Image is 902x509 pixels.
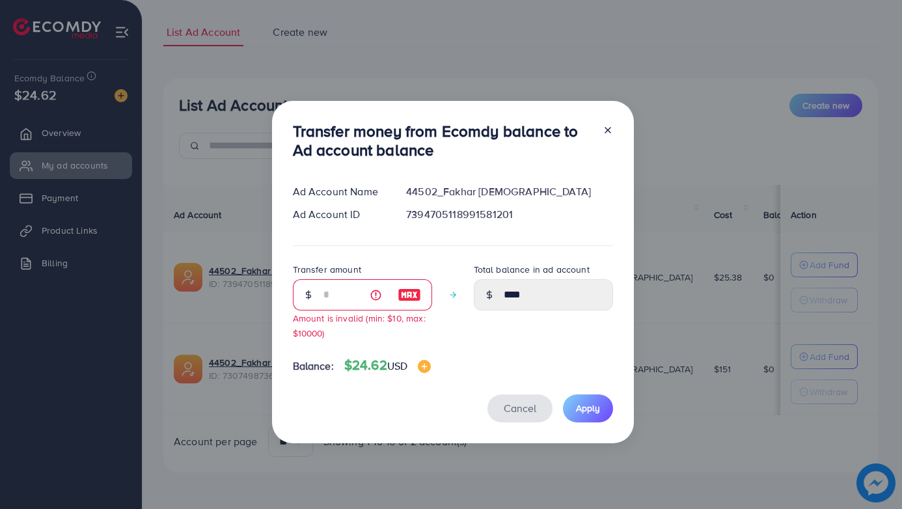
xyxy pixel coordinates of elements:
button: Cancel [487,394,553,422]
img: image [398,287,421,303]
label: Transfer amount [293,263,361,276]
h3: Transfer money from Ecomdy balance to Ad account balance [293,122,592,159]
h4: $24.62 [344,357,431,374]
span: Apply [576,402,600,415]
span: Cancel [504,401,536,415]
div: 7394705118991581201 [396,207,623,222]
small: Amount is invalid (min: $10, max: $10000) [293,312,426,339]
button: Apply [563,394,613,422]
div: 44502_Fakhar [DEMOGRAPHIC_DATA] [396,184,623,199]
img: image [418,360,431,373]
span: USD [387,359,407,373]
div: Ad Account ID [282,207,396,222]
label: Total balance in ad account [474,263,590,276]
div: Ad Account Name [282,184,396,199]
span: Balance: [293,359,334,374]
